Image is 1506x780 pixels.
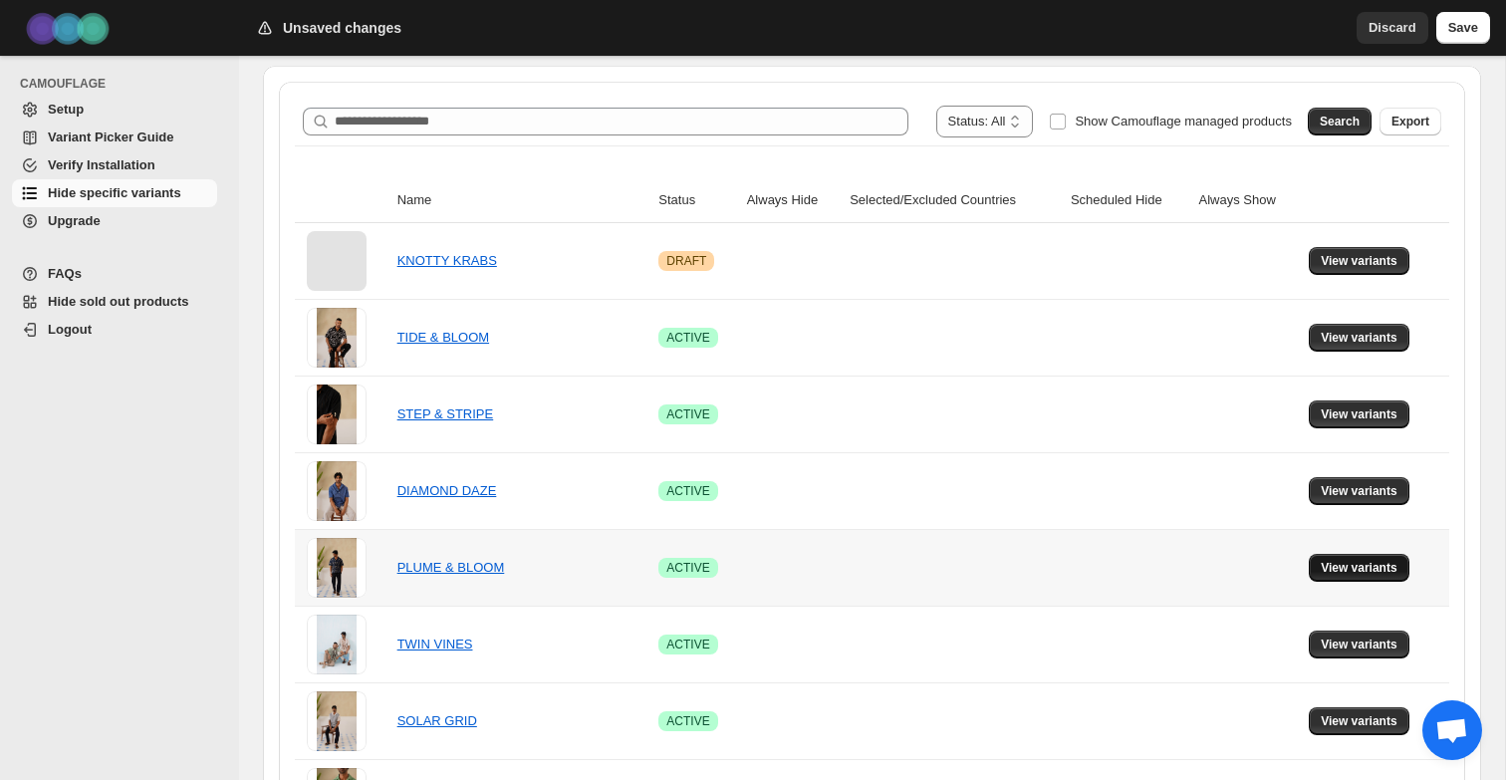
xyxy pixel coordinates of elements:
span: FAQs [48,266,82,281]
span: Setup [48,102,84,117]
a: STEP & STRIPE [397,406,494,421]
span: Upgrade [48,213,101,228]
button: View variants [1309,247,1409,275]
button: View variants [1309,324,1409,352]
button: Search [1308,108,1372,135]
th: Name [391,178,653,223]
span: CAMOUFLAGE [20,76,225,92]
th: Status [652,178,740,223]
button: View variants [1309,477,1409,505]
a: Hide specific variants [12,179,217,207]
h2: Unsaved changes [283,18,401,38]
button: View variants [1309,400,1409,428]
span: Export [1391,114,1429,130]
span: Discard [1369,18,1416,38]
span: Hide specific variants [48,185,181,200]
a: TWIN VINES [397,637,473,651]
a: Upgrade [12,207,217,235]
a: Setup [12,96,217,124]
th: Always Show [1192,178,1303,223]
a: Hide sold out products [12,288,217,316]
span: ACTIVE [666,330,709,346]
span: View variants [1321,637,1397,652]
span: Save [1448,18,1478,38]
span: ACTIVE [666,406,709,422]
a: TIDE & BLOOM [397,330,489,345]
span: Logout [48,322,92,337]
a: KNOTTY KRABS [397,253,497,268]
th: Selected/Excluded Countries [844,178,1065,223]
span: View variants [1321,406,1397,422]
span: ACTIVE [666,483,709,499]
a: Variant Picker Guide [12,124,217,151]
span: ACTIVE [666,637,709,652]
span: ACTIVE [666,713,709,729]
th: Always Hide [741,178,844,223]
a: FAQs [12,260,217,288]
div: Open chat [1422,700,1482,760]
span: Variant Picker Guide [48,130,173,144]
button: View variants [1309,631,1409,658]
span: Hide sold out products [48,294,189,309]
span: View variants [1321,483,1397,499]
a: SOLAR GRID [397,713,477,728]
span: View variants [1321,713,1397,729]
button: Export [1380,108,1441,135]
a: Logout [12,316,217,344]
span: ACTIVE [666,560,709,576]
span: Show Camouflage managed products [1075,114,1292,129]
span: Verify Installation [48,157,155,172]
a: Verify Installation [12,151,217,179]
span: DRAFT [666,253,706,269]
button: Discard [1357,12,1428,44]
th: Scheduled Hide [1065,178,1193,223]
button: Save [1436,12,1490,44]
a: DIAMOND DAZE [397,483,497,498]
span: View variants [1321,253,1397,269]
button: View variants [1309,707,1409,735]
span: View variants [1321,560,1397,576]
a: PLUME & BLOOM [397,560,505,575]
span: Search [1320,114,1360,130]
button: View variants [1309,554,1409,582]
span: View variants [1321,330,1397,346]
